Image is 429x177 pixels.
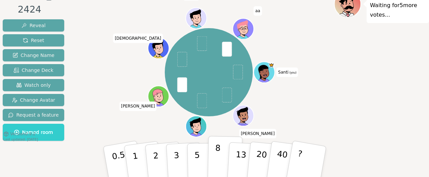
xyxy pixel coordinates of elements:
span: Last updated: [DATE] [3,138,38,141]
button: Change Name [3,49,64,61]
span: Version 0.9.2 [10,131,36,137]
button: Reveal [3,19,64,32]
span: Change Deck [14,67,53,74]
div: 2424 [18,3,52,17]
span: Reset [23,37,44,44]
button: Change Avatar [3,94,64,106]
span: Change Avatar [12,97,55,103]
span: Santi is the host [269,62,274,67]
span: Click to change your name [119,101,157,111]
button: Watch only [3,79,64,91]
span: Click to change your name [239,129,276,138]
span: Reveal [21,22,46,29]
button: Request a feature [3,109,64,121]
button: Named room [3,124,64,141]
button: Version0.9.2 [3,131,36,137]
span: Click to change your name [253,6,262,16]
p: Waiting for 5 more votes... [370,1,426,20]
span: Click to change your name [276,67,298,77]
button: Change Deck [3,64,64,76]
span: (you) [288,71,297,74]
span: Request a feature [8,112,59,118]
span: Named room [14,129,53,136]
button: Reset [3,34,64,46]
span: Change Name [13,52,54,59]
span: Click to change your name [113,34,163,43]
button: Click to change your avatar [254,62,274,82]
span: Watch only [16,82,51,88]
